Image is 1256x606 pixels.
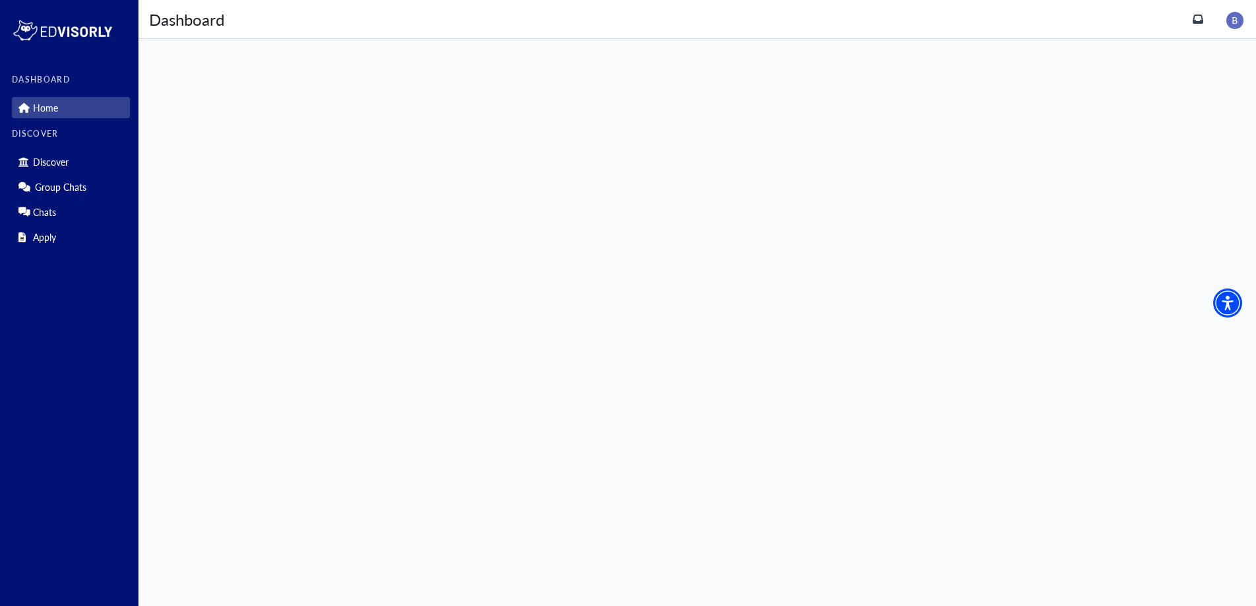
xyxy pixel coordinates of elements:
div: Dashboard [149,7,224,31]
p: Home [33,102,58,114]
div: Chats [12,201,130,222]
p: Group Chats [35,182,86,193]
img: image [1226,12,1243,29]
div: Apply [12,226,130,248]
img: logo [12,17,113,44]
div: Group Chats [12,176,130,197]
div: Home [12,97,130,118]
div: Discover [12,151,130,172]
label: DISCOVER [12,129,130,139]
p: Chats [33,207,56,218]
div: Accessibility Menu [1213,288,1242,318]
p: Apply [33,232,56,243]
label: DASHBOARD [12,75,130,84]
p: Discover [33,156,69,168]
